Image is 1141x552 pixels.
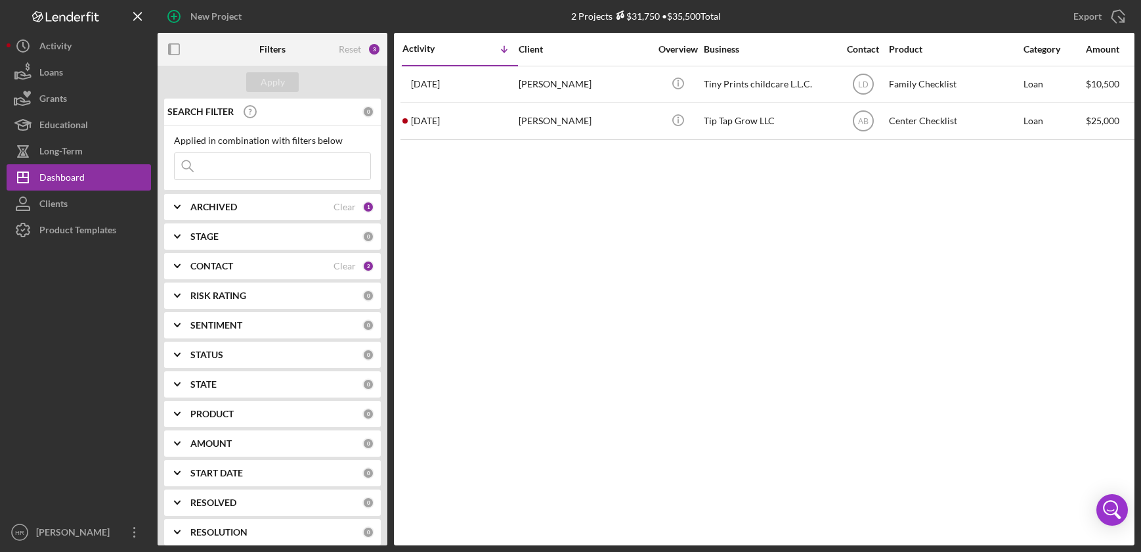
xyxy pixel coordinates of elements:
[334,261,356,271] div: Clear
[39,85,67,115] div: Grants
[362,349,374,361] div: 0
[39,164,85,194] div: Dashboard
[362,231,374,242] div: 0
[704,104,835,139] div: Tip Tap Grow LLC
[190,527,248,538] b: RESOLUTION
[190,231,219,242] b: STAGE
[1086,67,1135,102] div: $10,500
[190,350,223,360] b: STATUS
[613,11,660,22] div: $31,750
[246,72,299,92] button: Apply
[190,3,242,30] div: New Project
[362,526,374,538] div: 0
[39,191,68,220] div: Clients
[1073,3,1102,30] div: Export
[190,320,242,331] b: SENTIMENT
[7,59,151,85] button: Loans
[411,79,440,89] time: 2025-09-24 17:08
[190,261,233,271] b: CONTACT
[190,202,237,212] b: ARCHIVED
[261,72,285,92] div: Apply
[39,59,63,89] div: Loans
[1023,104,1085,139] div: Loan
[362,319,374,331] div: 0
[368,43,381,56] div: 3
[39,33,72,62] div: Activity
[334,202,356,212] div: Clear
[704,44,835,55] div: Business
[339,44,361,55] div: Reset
[519,44,650,55] div: Client
[362,106,374,118] div: 0
[15,529,24,536] text: HR
[704,67,835,102] div: Tiny Prints childcare L.L.C.
[1086,115,1119,126] span: $25,000
[1096,494,1128,526] div: Open Intercom Messenger
[190,409,234,419] b: PRODUCT
[362,438,374,449] div: 0
[7,217,151,243] button: Product Templates
[190,497,236,508] b: RESOLVED
[7,138,151,164] button: Long-Term
[519,67,650,102] div: [PERSON_NAME]
[362,379,374,390] div: 0
[362,467,374,479] div: 0
[1023,67,1085,102] div: Loan
[402,43,460,54] div: Activity
[39,112,88,141] div: Educational
[858,80,869,89] text: LD
[39,217,116,246] div: Product Templates
[190,468,243,478] b: START DATE
[190,379,217,390] b: STATE
[167,106,234,117] b: SEARCH FILTER
[653,44,702,55] div: Overview
[411,116,440,126] time: 2025-09-05 19:34
[362,408,374,420] div: 0
[7,112,151,138] button: Educational
[889,44,1020,55] div: Product
[362,201,374,213] div: 1
[362,260,374,272] div: 2
[1060,3,1134,30] button: Export
[7,191,151,217] button: Clients
[519,104,650,139] div: [PERSON_NAME]
[362,290,374,302] div: 0
[7,33,151,59] button: Activity
[1086,44,1135,55] div: Amount
[7,164,151,191] button: Dashboard
[190,290,246,301] b: RISK RATING
[158,3,255,30] button: New Project
[190,438,232,449] b: AMOUNT
[259,44,286,55] b: Filters
[7,519,151,545] button: HR[PERSON_NAME]
[889,67,1020,102] div: Family Checklist
[838,44,888,55] div: Contact
[1023,44,1085,55] div: Category
[889,104,1020,139] div: Center Checklist
[39,138,83,168] div: Long-Term
[857,117,868,126] text: AB
[571,11,721,22] div: 2 Projects • $35,500 Total
[174,135,371,146] div: Applied in combination with filters below
[362,497,374,509] div: 0
[7,85,151,112] button: Grants
[33,519,118,549] div: [PERSON_NAME]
